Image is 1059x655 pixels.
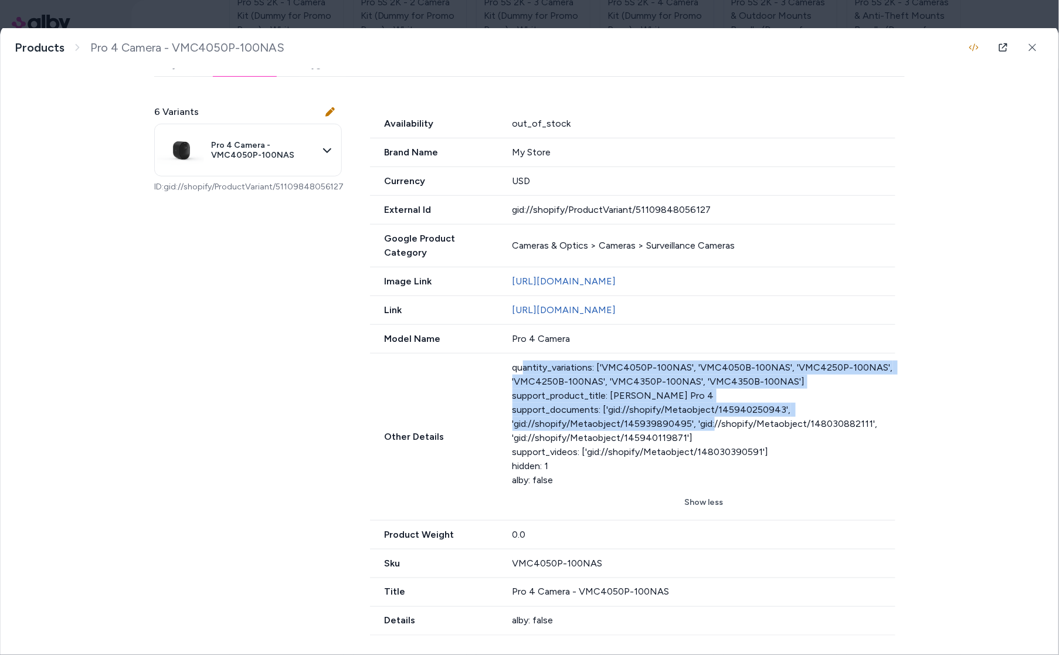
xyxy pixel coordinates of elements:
[512,203,896,217] div: gid://shopify/ProductVariant/51109848056127
[512,492,896,513] button: Show less
[90,40,284,55] span: Pro 4 Camera - VMC4050P-100NAS
[512,332,896,346] div: Pro 4 Camera
[370,528,498,542] span: Product Weight
[154,124,342,177] button: Pro 4 Camera - VMC4050P-100NAS
[370,145,498,159] span: Brand Name
[370,274,498,289] span: Image Link
[512,276,616,287] a: [URL][DOMAIN_NAME]
[370,203,498,217] span: External Id
[512,556,896,571] div: VMC4050P-100NAS
[370,556,498,571] span: Sku
[370,430,498,444] span: Other Details
[512,585,896,599] div: Pro 4 Camera - VMC4050P-100NAS
[154,105,199,119] span: 6 Variants
[370,332,498,346] span: Model Name
[512,145,896,159] div: My Store
[370,174,498,188] span: Currency
[512,117,896,131] div: out_of_stock
[370,303,498,317] span: Link
[370,585,498,599] span: Title
[512,614,896,628] div: alby: false
[512,528,896,542] div: 0.0
[512,361,896,487] div: quantity_variations: ['VMC4050P-100NAS', 'VMC4050B-100NAS', 'VMC4250P-100NAS', 'VMC4250B-100NAS',...
[370,614,498,628] span: Details
[512,174,896,188] div: USD
[157,127,204,174] img: Pro3_Pro4_Black_Right_5b4988fc-021a-445b-95d2-35ebe68c16f9.png
[512,239,896,253] div: Cameras & Optics > Cameras > Surveillance Cameras
[512,304,616,315] a: [URL][DOMAIN_NAME]
[15,40,284,55] nav: breadcrumb
[370,117,498,131] span: Availability
[15,40,65,55] a: Products
[154,181,342,193] p: ID: gid://shopify/ProductVariant/51109848056127
[370,232,498,260] span: Google Product Category
[211,140,315,161] span: Pro 4 Camera - VMC4050P-100NAS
